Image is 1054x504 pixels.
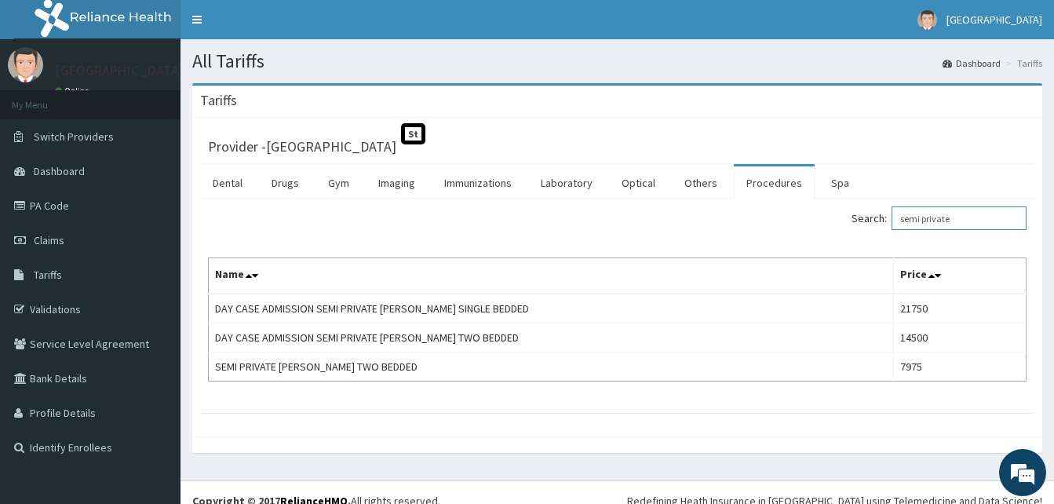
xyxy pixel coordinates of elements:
[209,352,894,382] td: SEMI PRIVATE [PERSON_NAME] TWO BEDDED
[893,258,1026,294] th: Price
[55,86,93,97] a: Online
[672,166,730,199] a: Others
[315,166,362,199] a: Gym
[8,337,299,392] textarea: Type your message and hit 'Enter'
[893,323,1026,352] td: 14500
[34,164,85,178] span: Dashboard
[192,51,1042,71] h1: All Tariffs
[609,166,668,199] a: Optical
[257,8,295,46] div: Minimize live chat window
[8,47,43,82] img: User Image
[943,57,1001,70] a: Dashboard
[29,79,64,118] img: d_794563401_company_1708531726252_794563401
[208,140,396,154] h3: Provider - [GEOGRAPHIC_DATA]
[209,323,894,352] td: DAY CASE ADMISSION SEMI PRIVATE [PERSON_NAME] TWO BEDDED
[91,152,217,310] span: We're online!
[946,13,1042,27] span: [GEOGRAPHIC_DATA]
[366,166,428,199] a: Imaging
[528,166,605,199] a: Laboratory
[734,166,815,199] a: Procedures
[34,130,114,144] span: Switch Providers
[55,64,184,78] p: [GEOGRAPHIC_DATA]
[893,294,1026,323] td: 21750
[893,352,1026,382] td: 7975
[401,123,425,144] span: St
[209,258,894,294] th: Name
[1002,57,1042,70] li: Tariffs
[200,166,255,199] a: Dental
[34,268,62,282] span: Tariffs
[209,294,894,323] td: DAY CASE ADMISSION SEMI PRIVATE [PERSON_NAME] SINGLE BEDDED
[819,166,862,199] a: Spa
[200,93,237,108] h3: Tariffs
[82,88,264,108] div: Chat with us now
[432,166,524,199] a: Immunizations
[34,233,64,247] span: Claims
[852,206,1027,230] label: Search:
[917,10,937,30] img: User Image
[892,206,1027,230] input: Search:
[259,166,312,199] a: Drugs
